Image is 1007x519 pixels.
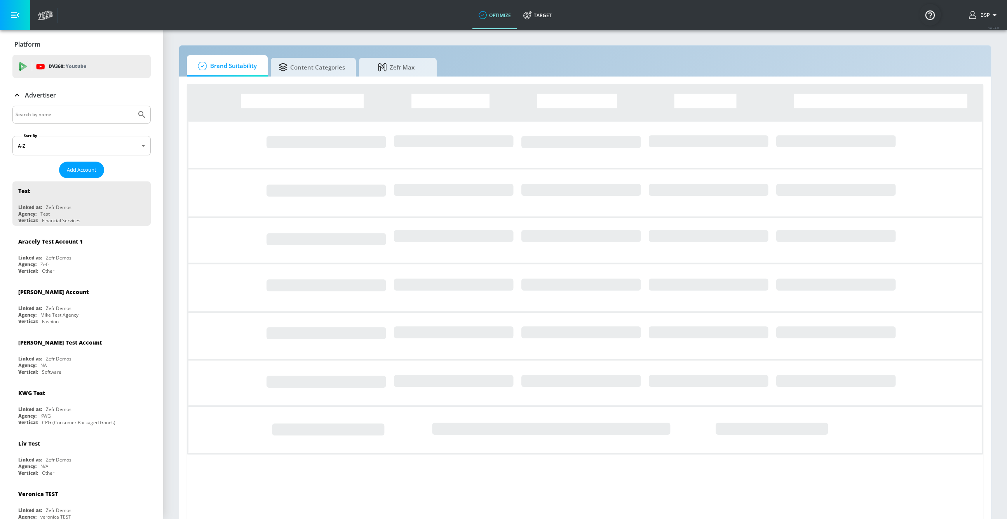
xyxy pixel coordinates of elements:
[16,110,133,120] input: Search by name
[472,1,517,29] a: optimize
[12,136,151,155] div: A-Z
[969,10,999,20] button: BSP
[46,305,71,312] div: Zefr Demos
[12,434,151,478] div: Liv TestLinked as:Zefr DemosAgency:N/AVertical:Other
[12,232,151,276] div: Aracely Test Account 1Linked as:Zefr DemosAgency:ZefrVertical:Other
[18,305,42,312] div: Linked as:
[18,238,83,245] div: Aracely Test Account 1
[42,268,54,274] div: Other
[67,165,96,174] span: Add Account
[18,419,38,426] div: Vertical:
[18,440,40,447] div: Liv Test
[25,91,56,99] p: Advertiser
[18,339,102,346] div: [PERSON_NAME] Test Account
[40,362,47,369] div: NA
[18,312,37,318] div: Agency:
[12,333,151,377] div: [PERSON_NAME] Test AccountLinked as:Zefr DemosAgency:NAVertical:Software
[59,162,104,178] button: Add Account
[49,62,86,71] p: DV360:
[18,507,42,514] div: Linked as:
[18,217,38,224] div: Vertical:
[18,413,37,419] div: Agency:
[195,57,257,75] span: Brand Suitability
[42,419,115,426] div: CPG (Consumer Packaged Goods)
[46,456,71,463] div: Zefr Demos
[42,318,59,325] div: Fashion
[517,1,558,29] a: Target
[18,369,38,375] div: Vertical:
[12,181,151,226] div: TestLinked as:Zefr DemosAgency:TestVertical:Financial Services
[40,211,50,217] div: Test
[367,58,426,77] span: Zefr Max
[46,507,71,514] div: Zefr Demos
[14,40,40,49] p: Platform
[18,268,38,274] div: Vertical:
[40,261,49,268] div: Zefr
[988,26,999,30] span: v 4.24.0
[18,187,30,195] div: Test
[18,470,38,476] div: Vertical:
[18,463,37,470] div: Agency:
[279,58,345,77] span: Content Categories
[46,204,71,211] div: Zefr Demos
[18,211,37,217] div: Agency:
[18,362,37,369] div: Agency:
[12,383,151,428] div: KWG TestLinked as:Zefr DemosAgency:KWGVertical:CPG (Consumer Packaged Goods)
[18,204,42,211] div: Linked as:
[12,84,151,106] div: Advertiser
[18,490,58,498] div: Veronica TEST
[46,406,71,413] div: Zefr Demos
[18,456,42,463] div: Linked as:
[12,33,151,55] div: Platform
[18,261,37,268] div: Agency:
[66,62,86,70] p: Youtube
[18,389,45,397] div: KWG Test
[42,369,61,375] div: Software
[18,406,42,413] div: Linked as:
[12,55,151,78] div: DV360: Youtube
[22,133,39,138] label: Sort By
[919,4,941,26] button: Open Resource Center
[46,355,71,362] div: Zefr Demos
[18,288,89,296] div: [PERSON_NAME] Account
[40,463,49,470] div: N/A
[12,282,151,327] div: [PERSON_NAME] AccountLinked as:Zefr DemosAgency:Mike Test AgencyVertical:Fashion
[18,254,42,261] div: Linked as:
[18,318,38,325] div: Vertical:
[42,217,80,224] div: Financial Services
[40,413,51,419] div: KWG
[977,12,990,18] span: login as: bsp_linking@zefr.com
[46,254,71,261] div: Zefr Demos
[18,355,42,362] div: Linked as:
[42,470,54,476] div: Other
[40,312,78,318] div: Mike Test Agency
